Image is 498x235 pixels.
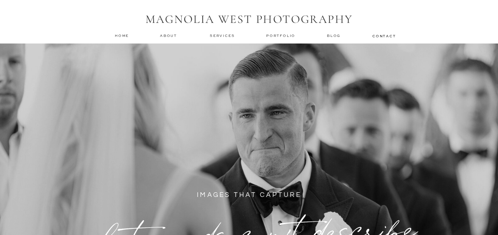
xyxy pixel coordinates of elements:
[136,189,362,207] p: IMAGES THAT CAPTURE
[140,12,358,27] h1: MAGNOLIA WEST PHOTOGRAPHY
[266,33,297,38] a: Portfolio
[372,33,395,38] a: contact
[160,33,179,38] a: about
[327,33,342,38] a: Blog
[210,33,236,38] a: services
[115,33,130,38] a: home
